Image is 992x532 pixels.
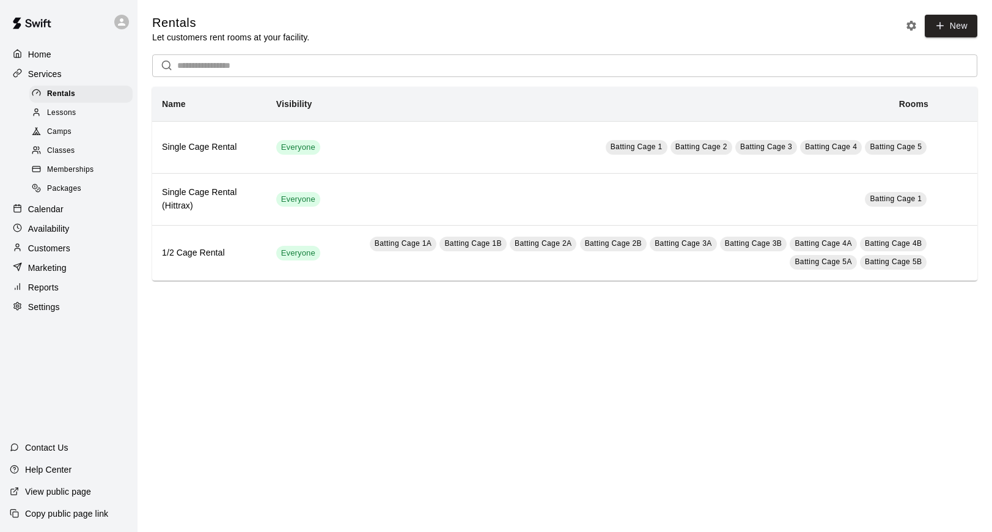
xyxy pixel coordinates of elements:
a: Lessons [29,103,138,122]
p: Marketing [28,262,67,274]
div: Lessons [29,105,133,122]
span: Batting Cage 4B [865,239,922,248]
h5: Rentals [152,15,309,31]
a: Calendar [10,200,128,218]
a: New [925,15,977,37]
a: Availability [10,220,128,238]
span: Classes [47,145,75,157]
span: Lessons [47,107,76,119]
span: Batting Cage 5B [865,257,922,266]
span: Everyone [276,248,320,259]
p: Home [28,48,51,61]
p: Settings [28,301,60,313]
span: Batting Cage 1 [870,194,922,203]
span: Batting Cage 1B [444,239,501,248]
h6: 1/2 Cage Rental [162,246,257,260]
table: simple table [152,87,977,281]
span: Batting Cage 3A [655,239,711,248]
a: Camps [29,123,138,142]
a: Memberships [29,161,138,180]
p: View public page [25,486,91,498]
p: Availability [28,223,70,235]
a: Services [10,65,128,83]
span: Batting Cage 2A [515,239,571,248]
span: Batting Cage 1A [375,239,432,248]
a: Customers [10,239,128,257]
span: Batting Cage 5A [795,257,851,266]
b: Visibility [276,99,312,109]
span: Batting Cage 3 [740,142,792,151]
a: Reports [10,278,128,297]
span: Batting Cage 4 [805,142,857,151]
span: Packages [47,183,81,195]
span: Everyone [276,194,320,205]
a: Classes [29,142,138,161]
button: Rental settings [902,17,920,35]
a: Packages [29,180,138,199]
h6: Single Cage Rental (Hittrax) [162,186,257,213]
div: Rentals [29,86,133,103]
div: This service is visible to all of your customers [276,140,320,155]
span: Everyone [276,142,320,153]
p: Let customers rent rooms at your facility. [152,31,309,43]
span: Camps [47,126,72,138]
a: Rentals [29,84,138,103]
div: Classes [29,142,133,160]
a: Home [10,45,128,64]
div: Camps [29,124,133,141]
span: Memberships [47,164,94,176]
a: Marketing [10,259,128,277]
p: Services [28,68,62,80]
a: Settings [10,298,128,316]
div: This service is visible to all of your customers [276,246,320,260]
p: Calendar [28,203,64,215]
p: Copy public page link [25,508,108,520]
span: Batting Cage 4A [795,239,851,248]
p: Contact Us [25,441,68,454]
span: Batting Cage 5 [870,142,922,151]
div: Memberships [29,161,133,179]
h6: Single Cage Rental [162,141,257,154]
span: Rentals [47,88,75,100]
b: Rooms [899,99,928,109]
span: Batting Cage 3B [725,239,782,248]
b: Name [162,99,186,109]
span: Batting Cage 1 [611,142,663,151]
span: Batting Cage 2 [675,142,727,151]
div: This service is visible to all of your customers [276,192,320,207]
p: Customers [28,242,70,254]
span: Batting Cage 2B [585,239,642,248]
div: Packages [29,180,133,198]
p: Reports [28,281,59,294]
p: Help Center [25,464,72,476]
